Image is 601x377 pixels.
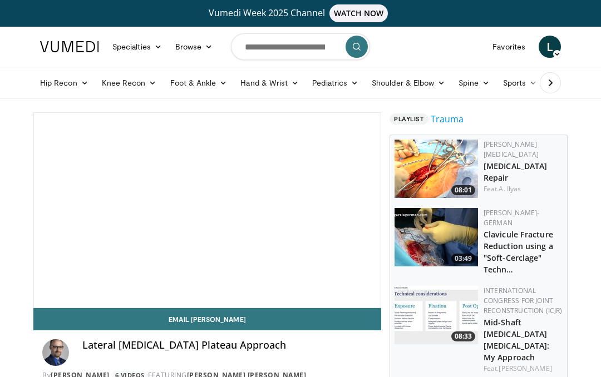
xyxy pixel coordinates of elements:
input: Search topics, interventions [231,33,370,60]
a: [PERSON_NAME] [MEDICAL_DATA] [484,140,539,159]
a: Trauma [431,112,464,126]
a: Shoulder & Elbow [365,72,452,94]
a: Spine [452,72,496,94]
a: Favorites [486,36,532,58]
a: Clavicule Fracture Reduction using a "Soft-Cerclage" Techn… [484,229,553,275]
a: Mid-Shaft [MEDICAL_DATA] [MEDICAL_DATA]: My Approach [484,317,550,363]
span: WATCH NOW [329,4,388,22]
a: 08:33 [395,286,478,344]
a: Foot & Ankle [164,72,234,94]
h4: Lateral [MEDICAL_DATA] Plateau Approach [82,339,372,351]
a: Hand & Wrist [234,72,306,94]
video-js: Video Player [34,113,381,307]
a: [PERSON_NAME] [499,364,551,373]
a: Email [PERSON_NAME] [33,308,381,330]
a: Sports [496,72,544,94]
a: L [539,36,561,58]
img: VuMedi Logo [40,41,99,52]
span: 08:01 [451,185,475,195]
a: 08:01 [395,140,478,198]
span: 08:33 [451,331,475,341]
a: Hip Recon [33,72,95,94]
span: 03:49 [451,254,475,264]
img: 339e394c-0cc8-4ec8-9951-dbcccd4a2a3d.png.150x105_q85_crop-smart_upscale.png [395,140,478,198]
a: [MEDICAL_DATA] Repair [484,161,547,183]
span: Playlist [390,113,428,125]
img: 062f5d94-bbec-44ad-8d36-91e69afdd407.150x105_q85_crop-smart_upscale.jpg [395,286,478,344]
a: Browse [169,36,220,58]
a: Knee Recon [95,72,164,94]
a: Specialties [106,36,169,58]
img: Avatar [42,339,69,366]
img: bb3bdc1e-7513-437e-9f4a-744229089954.150x105_q85_crop-smart_upscale.jpg [395,208,478,266]
a: International Congress for Joint Reconstruction (ICJR) [484,286,563,315]
div: Feat. [484,184,563,194]
div: Feat. [484,364,563,374]
a: Vumedi Week 2025 ChannelWATCH NOW [33,4,568,22]
a: 03:49 [395,208,478,266]
a: [PERSON_NAME]-German [484,208,539,227]
a: Pediatrics [306,72,365,94]
a: A. Ilyas [499,184,521,194]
